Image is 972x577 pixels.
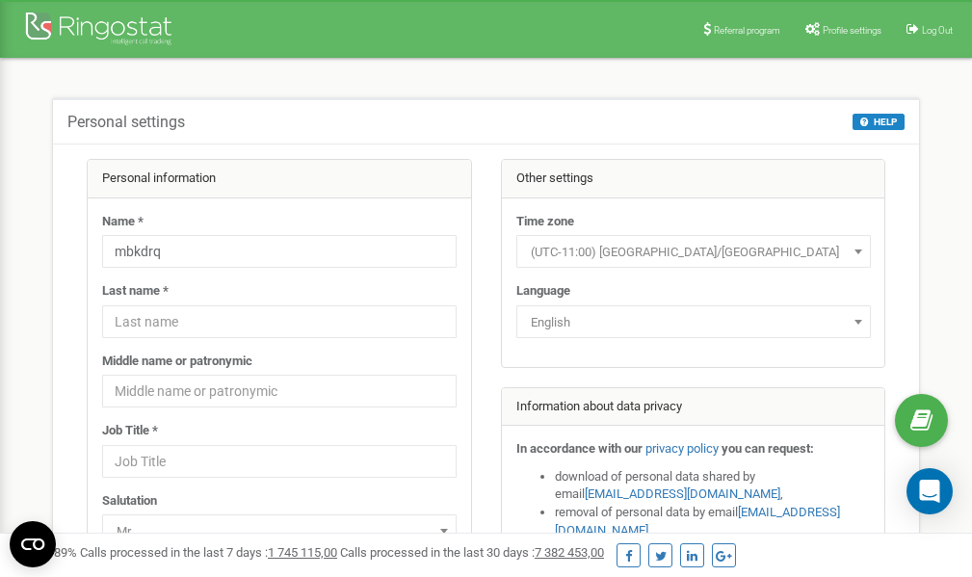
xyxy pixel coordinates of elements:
[585,486,780,501] a: [EMAIL_ADDRESS][DOMAIN_NAME]
[102,282,169,301] label: Last name *
[67,114,185,131] h5: Personal settings
[102,422,158,440] label: Job Title *
[853,114,905,130] button: HELP
[102,375,457,407] input: Middle name or patronymic
[516,235,871,268] span: (UTC-11:00) Pacific/Midway
[555,468,871,504] li: download of personal data shared by email ,
[714,25,780,36] span: Referral program
[102,213,144,231] label: Name *
[80,545,337,560] span: Calls processed in the last 7 days :
[88,160,471,198] div: Personal information
[102,514,457,547] span: Mr.
[102,235,457,268] input: Name
[516,305,871,338] span: English
[523,239,864,266] span: (UTC-11:00) Pacific/Midway
[823,25,881,36] span: Profile settings
[516,282,570,301] label: Language
[102,353,252,371] label: Middle name or patronymic
[502,160,885,198] div: Other settings
[516,441,643,456] strong: In accordance with our
[722,441,814,456] strong: you can request:
[102,305,457,338] input: Last name
[109,518,450,545] span: Mr.
[645,441,719,456] a: privacy policy
[516,213,574,231] label: Time zone
[502,388,885,427] div: Information about data privacy
[555,504,871,539] li: removal of personal data by email ,
[102,445,457,478] input: Job Title
[102,492,157,511] label: Salutation
[906,468,953,514] div: Open Intercom Messenger
[268,545,337,560] u: 1 745 115,00
[922,25,953,36] span: Log Out
[340,545,604,560] span: Calls processed in the last 30 days :
[523,309,864,336] span: English
[10,521,56,567] button: Open CMP widget
[535,545,604,560] u: 7 382 453,00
